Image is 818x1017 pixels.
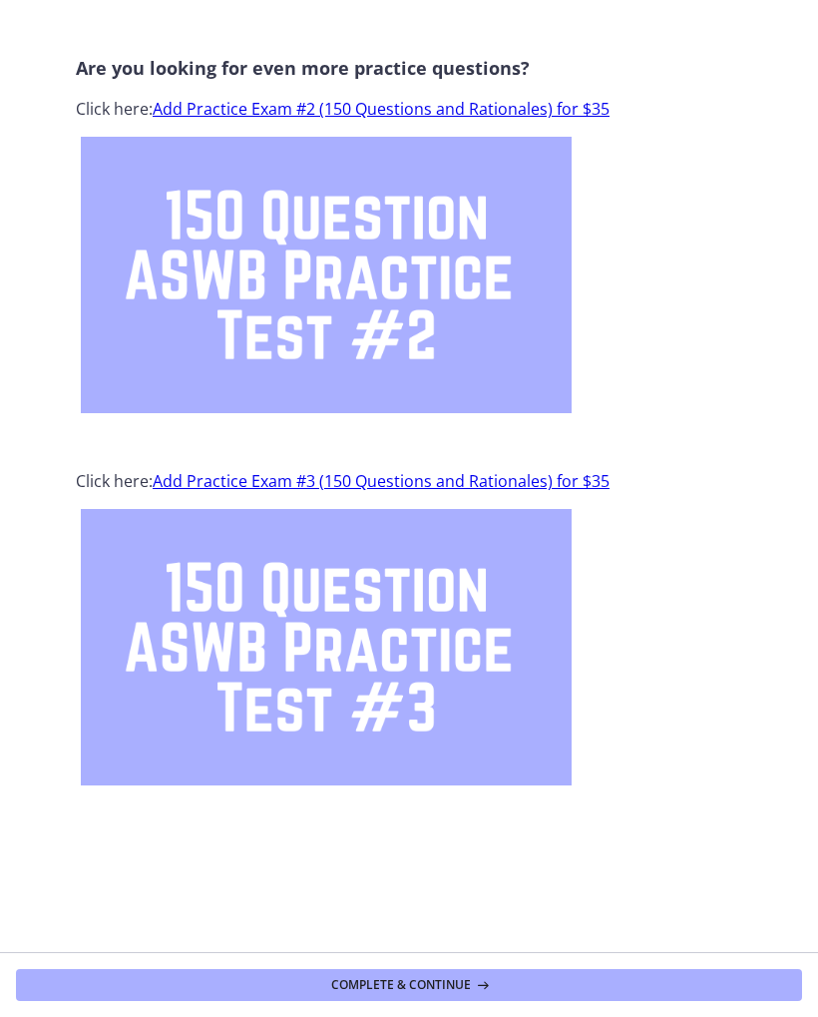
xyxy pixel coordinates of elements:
[76,97,742,121] p: Click here:
[81,509,572,785] img: 150_Question_ASWB_Practice_Test__3.png
[153,470,610,492] a: Add Practice Exam #3 (150 Questions and Rationales) for $35
[16,969,802,1001] button: Complete & continue
[331,977,471,993] span: Complete & continue
[76,469,742,493] p: Click here:
[76,56,530,80] span: Are you looking for even more practice questions?
[81,137,572,413] img: 150_Question_ASWB_Practice_Test__2.png
[153,98,610,120] a: Add Practice Exam #2 (150 Questions and Rationales) for $35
